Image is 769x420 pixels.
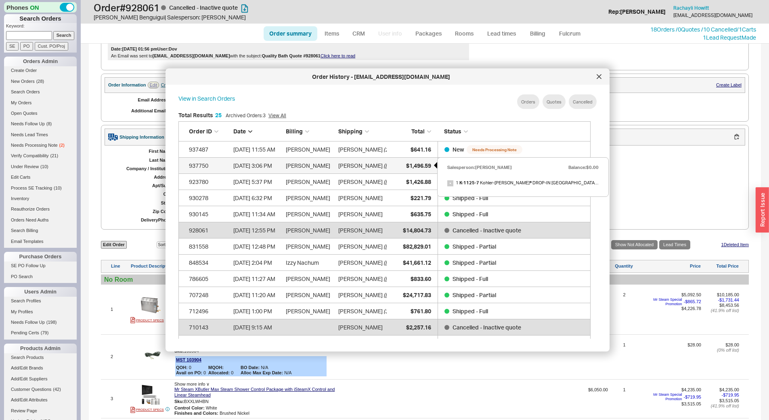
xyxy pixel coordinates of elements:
span: ( [PERSON_NAME] - 2 [PERSON_NAME] court ) [383,270,499,287]
div: [PERSON_NAME] [338,173,383,190]
a: Mr Steam XButler Max Steam Shower Control Package with iSteamX Control and Linear Steamhead [174,387,336,397]
img: 103904_1_upqsvg [141,346,161,366]
div: State: [113,201,173,206]
div: Total Price [702,264,739,269]
span: New [453,146,464,152]
span: ( 79 ) [41,330,49,335]
div: [PERSON_NAME] [338,270,383,287]
div: 10/24/22 1:00 PM [233,303,282,319]
div: 12/21/22 11:20 AM [233,287,282,303]
a: Lead Times [659,240,690,249]
span: $1,426.88 [406,178,431,185]
span: Cancelled - Inactive quote [169,4,238,11]
b: QOH: [176,365,188,370]
div: Purchase Orders [4,252,77,262]
a: Needs Processing Note(2) [4,141,77,150]
div: Izzy Nachum [286,254,334,270]
div: 2 [623,292,625,332]
div: [PERSON_NAME] [338,254,383,270]
span: ( 42 ) [53,387,61,392]
span: Pending Certs [11,330,39,335]
span: $4,235.00 [719,387,739,392]
b: [EMAIL_ADDRESS][DOMAIN_NAME] [153,53,230,58]
span: $1,496.59 [406,162,431,169]
div: 937487 [189,141,229,157]
div: [PERSON_NAME] [338,157,383,173]
span: ( [PERSON_NAME] - 2 [PERSON_NAME] pool house ) [383,173,513,190]
div: [PERSON_NAME] [504,149,738,154]
div: [EMAIL_ADDRESS][DOMAIN_NAME] [673,13,752,18]
div: Date: [DATE] 01:56 pm User: Dov [111,46,177,52]
a: 848534[DATE] 2:04 PMIzzy Nachum[PERSON_NAME]([PERSON_NAME] - 2 [PERSON_NAME] court)$41,661.12Ship... [178,255,591,271]
button: Orders [517,95,539,109]
div: [PERSON_NAME] [286,270,334,287]
div: 7/14/25 12:55 PM [233,222,282,238]
span: $761.80 [411,307,431,314]
div: 707248 [189,287,229,303]
span: $3,515.05 [719,398,739,403]
span: Shipping [338,128,362,135]
span: Shipped - Partial [453,291,496,298]
span: ON [30,3,39,12]
a: Edit Order [101,241,127,249]
b: Avail on PO: [176,370,202,375]
div: 1 [623,387,625,416]
span: 0 [208,370,241,376]
div: [PERSON_NAME] [286,238,334,254]
a: Needs Lead Times [4,131,77,139]
span: Sku: [174,399,184,403]
span: Order ID [189,128,212,135]
a: Billing [524,26,552,41]
div: 930145 [189,206,229,222]
div: [PERSON_NAME] [286,157,334,173]
span: ( 21 ) [50,153,59,158]
div: 7/24/25 11:34 AM [233,206,282,222]
h1: Search Orders [4,14,77,23]
div: ( 41.9 % off list) [703,403,739,409]
span: $635.75 [411,210,431,217]
div: 707289 [189,335,229,351]
span: BXXLWHBN [184,399,209,403]
div: Orders Admin [4,57,77,66]
a: Verify Compatibility(21) [4,152,77,160]
a: Add/Edit Brands [4,364,77,372]
div: First Name: [113,149,173,154]
span: ( [PERSON_NAME] - 2 [PERSON_NAME] court ) [383,157,499,173]
a: MST 103904 [176,357,201,362]
div: N/A [504,183,738,188]
span: ( 3 [PERSON_NAME] ) [383,303,436,319]
span: Shipped - Full [453,210,488,217]
span: $8,453.56 [719,303,739,308]
span: Needs Processing Note [467,145,522,154]
img: MX4E-6E_dywchk [141,295,161,315]
span: $5,092.50 [681,292,701,297]
div: 710143 [189,319,229,335]
span: Show more info ∨ [174,382,210,386]
span: 0 [176,365,208,370]
div: [PERSON_NAME] [338,335,383,351]
div: [STREET_ADDRESS] [504,175,738,180]
div: Users Admin [4,287,77,297]
a: Pending Certs(79) [4,329,77,337]
span: $833.60 [411,275,431,282]
div: Balance: $0.00 [568,162,599,173]
span: $4,235.00 [681,387,701,392]
span: $3,515.05 [681,401,701,406]
span: 0 [176,370,208,376]
a: SE PO Follow Up [4,262,77,270]
span: - $1,731.44 [718,298,739,303]
span: $28.00 [687,342,701,347]
div: [PERSON_NAME] [286,206,334,222]
a: Packages [410,26,448,41]
a: /1Carts [737,26,756,33]
span: Needs Follow Up [11,121,45,126]
a: Open Quotes [4,109,77,118]
div: [PERSON_NAME] [286,222,334,238]
div: Billing [286,127,334,135]
a: Search Products [4,353,77,362]
div: [PERSON_NAME] [286,303,334,319]
a: 937487[DATE] 11:55 AM[PERSON_NAME][PERSON_NAME](2 [PERSON_NAME])$641.16New Needs Processing Note [178,141,591,158]
span: $41,661.12 [403,259,431,266]
div: 848534 [189,254,229,270]
div: 937750 [189,157,229,173]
